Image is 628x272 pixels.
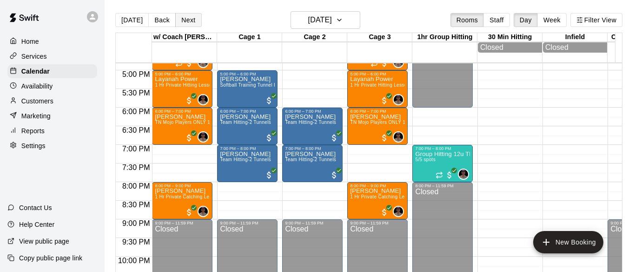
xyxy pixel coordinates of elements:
[285,146,340,151] div: 7:00 PM – 8:00 PM
[7,109,97,123] a: Marketing
[217,33,282,42] div: Cage 1
[282,145,343,182] div: 7:00 PM – 8:00 PM: Team Hitting-2 Tunnels
[380,59,389,68] span: All customers have paid
[514,13,538,27] button: Day
[350,184,405,188] div: 8:00 PM – 9:00 PM
[155,72,210,76] div: 5:00 PM – 6:00 PM
[116,257,152,265] span: 10:00 PM
[308,14,332,27] h6: [DATE]
[21,37,39,46] p: Home
[285,157,336,162] span: Team Hitting-2 Tunnels
[198,207,208,216] img: Allen Quinney
[393,206,404,217] div: Allen Quinney
[394,132,403,142] img: Allen Quinney
[350,72,405,76] div: 5:00 PM – 6:00 PM
[21,67,50,76] p: Calendar
[185,133,194,143] span: All customers have paid
[459,170,468,179] img: Allen Quinney
[155,120,329,125] span: TN Mojo Players ONLY 1 Hr Private Hitting, Infield or Catching Training Lesson
[220,221,275,225] div: 9:00 PM – 11:59 PM
[380,96,389,105] span: All customers have paid
[394,95,403,104] img: Allen Quinney
[291,11,360,29] button: [DATE]
[198,206,209,217] div: Allen Quinney
[285,120,336,125] span: Team Hitting-2 Tunnels
[347,108,408,145] div: 6:00 PM – 7:00 PM: Makenzie King
[264,96,274,105] span: All customers have paid
[21,111,51,121] p: Marketing
[185,208,194,217] span: All customers have paid
[458,169,469,180] div: Allen Quinney
[21,96,53,106] p: Customers
[185,96,194,105] span: All customers have paid
[264,133,274,143] span: All customers have paid
[285,221,340,225] div: 9:00 PM – 11:59 PM
[155,82,306,88] span: 1 Hr Private Hitting Lesson Ages [DEMOGRAPHIC_DATA] And Older
[198,132,208,142] img: Allen Quinney
[120,89,152,97] span: 5:30 PM
[7,49,97,63] div: Services
[282,33,347,42] div: Cage 2
[397,94,404,105] span: Allen Quinney
[397,131,404,143] span: Allen Quinney
[217,70,278,108] div: 5:00 PM – 6:00 PM: Mikenzi Dugan
[19,237,69,246] p: View public page
[393,94,404,105] div: Allen Quinney
[7,64,97,78] div: Calendar
[120,126,152,134] span: 6:30 PM
[285,109,340,114] div: 6:00 PM – 7:00 PM
[412,33,477,42] div: 1hr Group Hitting
[394,207,403,216] img: Allen Quinney
[185,59,194,68] span: All customers have paid
[217,108,278,145] div: 6:00 PM – 7:00 PM: Paladin Jorgenson
[201,94,209,105] span: Allen Quinney
[120,219,152,227] span: 9:00 PM
[545,43,605,52] div: Closed
[350,221,405,225] div: 9:00 PM – 11:59 PM
[220,82,288,88] span: Softball Training Tunnel Rental
[175,60,183,67] span: Recurring event
[148,13,176,27] button: Back
[415,184,470,188] div: 8:00 PM – 11:59 PM
[7,124,97,138] a: Reports
[152,182,212,219] div: 8:00 PM – 9:00 PM: Brynnley Pierce
[542,33,608,42] div: Infield
[264,170,274,180] span: All customers have paid
[21,52,47,61] p: Services
[120,201,152,209] span: 8:30 PM
[115,13,149,27] button: [DATE]
[350,120,524,125] span: TN Mojo Players ONLY 1 Hr Private Hitting, Infield or Catching Training Lesson
[155,109,210,114] div: 6:00 PM – 7:00 PM
[19,203,52,212] p: Contact Us
[537,13,567,27] button: Week
[347,33,412,42] div: Cage 3
[175,13,201,27] button: Next
[201,206,209,217] span: Allen Quinney
[533,231,603,253] button: add
[7,94,97,108] div: Customers
[330,170,339,180] span: All customers have paid
[152,70,212,108] div: 5:00 PM – 6:00 PM: Layanah Power
[120,108,152,116] span: 6:00 PM
[155,194,314,199] span: 1 Hr Private Catching Lessons Ages [DEMOGRAPHIC_DATA] And Older
[380,133,389,143] span: All customers have paid
[462,169,469,180] span: Allen Quinney
[120,145,152,153] span: 7:00 PM
[436,171,443,179] span: Recurring event
[7,79,97,93] a: Availability
[445,170,454,180] span: All customers have paid
[21,141,46,150] p: Settings
[120,163,152,171] span: 7:30 PM
[330,133,339,143] span: All customers have paid
[19,220,54,229] p: Help Center
[450,13,484,27] button: Rooms
[198,95,208,104] img: Allen Quinney
[350,194,509,199] span: 1 Hr Private Catching Lessons Ages [DEMOGRAPHIC_DATA] And Older
[19,253,82,263] p: Copy public page link
[412,145,473,182] div: 7:00 PM – 8:00 PM: Group Hitting 12u Through Middle School
[347,182,408,219] div: 8:00 PM – 9:00 PM: Brynnley Pierce
[393,131,404,143] div: Allen Quinney
[217,145,278,182] div: 7:00 PM – 8:00 PM: Team Hitting-2 Tunnels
